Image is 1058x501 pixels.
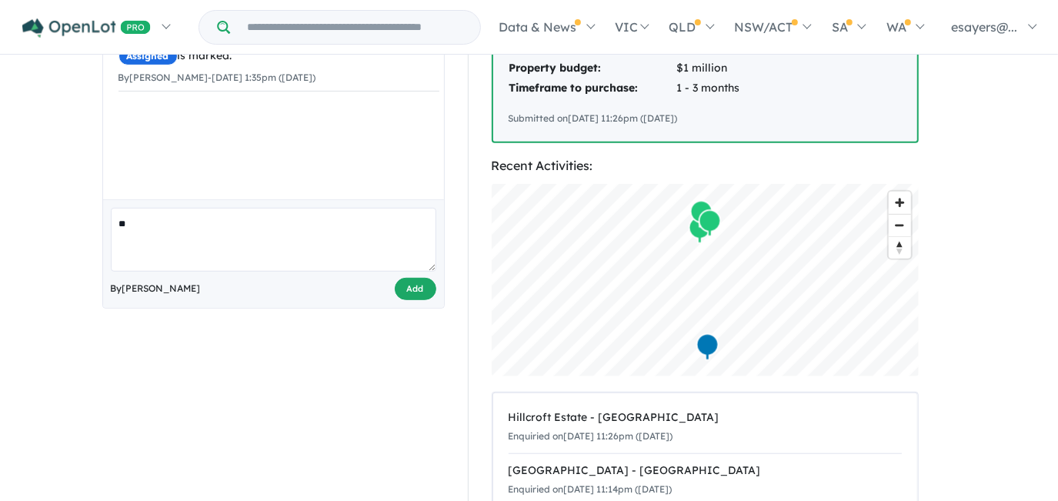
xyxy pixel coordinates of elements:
small: Enquiried on [DATE] 11:26pm ([DATE]) [509,430,673,442]
div: Map marker [696,332,719,361]
canvas: Map [492,184,919,376]
div: Hillcroft Estate - [GEOGRAPHIC_DATA] [509,409,902,427]
img: Openlot PRO Logo White [22,18,151,38]
div: Map marker [689,199,713,228]
td: Timeframe to purchase: [509,78,676,99]
div: Map marker [698,209,721,237]
td: $1 million [676,58,843,78]
button: Zoom in [889,192,911,214]
small: By [PERSON_NAME] - [DATE] 1:35pm ([DATE]) [118,72,316,83]
div: Recent Activities: [492,155,919,176]
button: Add [395,278,436,300]
td: Property budget: [509,58,676,78]
div: Submitted on [DATE] 11:26pm ([DATE]) [509,111,902,126]
span: By [PERSON_NAME] [111,281,201,296]
div: Map marker [688,215,711,244]
span: Zoom out [889,215,911,236]
button: Zoom out [889,214,911,236]
button: Reset bearing to north [889,236,911,259]
span: esayers@... [951,19,1017,35]
div: [GEOGRAPHIC_DATA] - [GEOGRAPHIC_DATA] [509,462,902,480]
a: Hillcroft Estate - [GEOGRAPHIC_DATA]Enquiried on[DATE] 11:26pm ([DATE]) [509,401,902,454]
td: 1 - 3 months [676,78,843,99]
div: is marked. [118,47,439,65]
span: Assigned [118,47,178,65]
small: Enquiried on [DATE] 11:14pm ([DATE]) [509,483,673,495]
input: Try estate name, suburb, builder or developer [233,11,477,44]
span: Reset bearing to north [889,237,911,259]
